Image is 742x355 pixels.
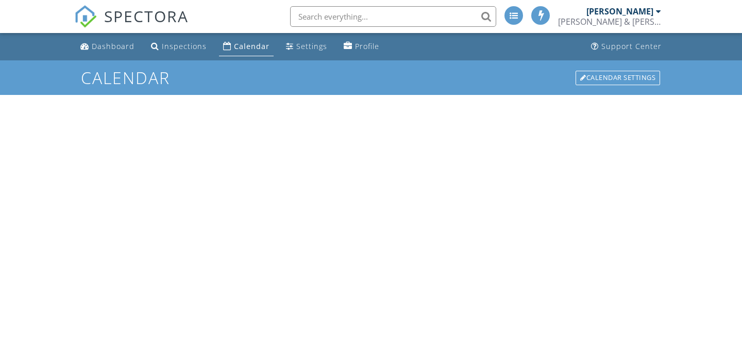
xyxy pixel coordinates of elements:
div: Support Center [601,41,662,51]
a: Calendar [219,37,274,56]
a: Dashboard [76,37,139,56]
div: Bryan & Bryan Inspections [558,17,661,27]
a: SPECTORA [74,14,189,36]
input: Search everything... [290,6,496,27]
a: Profile [340,37,383,56]
a: Settings [282,37,331,56]
div: Dashboard [92,41,134,51]
div: Inspections [162,41,207,51]
h1: Calendar [81,69,661,87]
a: Calendar Settings [575,70,661,86]
a: Inspections [147,37,211,56]
img: The Best Home Inspection Software - Spectora [74,5,97,28]
div: [PERSON_NAME] [586,6,653,17]
div: Calendar Settings [576,71,660,85]
a: Support Center [587,37,666,56]
span: SPECTORA [104,5,189,27]
div: Profile [355,41,379,51]
div: Settings [296,41,327,51]
div: Calendar [234,41,269,51]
